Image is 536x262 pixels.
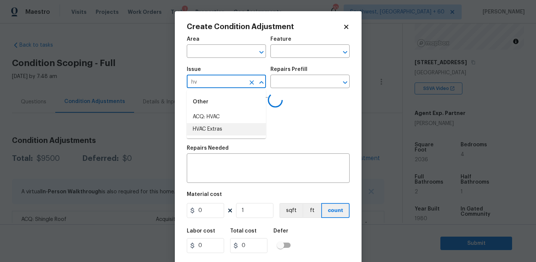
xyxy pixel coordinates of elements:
button: Open [340,47,350,57]
h5: Labor cost [187,228,215,234]
h5: Repairs Prefill [270,67,307,72]
h5: Repairs Needed [187,146,229,151]
h5: Defer [273,228,288,234]
h5: Area [187,37,199,42]
button: Clear [247,77,257,88]
button: Open [256,47,267,57]
h5: Issue [187,67,201,72]
button: ft [303,203,321,218]
div: Other [187,93,266,111]
h5: Material cost [187,192,222,197]
button: sqft [279,203,303,218]
h2: Create Condition Adjustment [187,23,343,31]
li: HVAC Extras [187,123,266,135]
h5: Feature [270,37,291,42]
button: count [321,203,350,218]
button: Open [340,77,350,88]
li: ACQ: HVAC [187,111,266,123]
button: Close [256,77,267,88]
h5: Total cost [230,228,257,234]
